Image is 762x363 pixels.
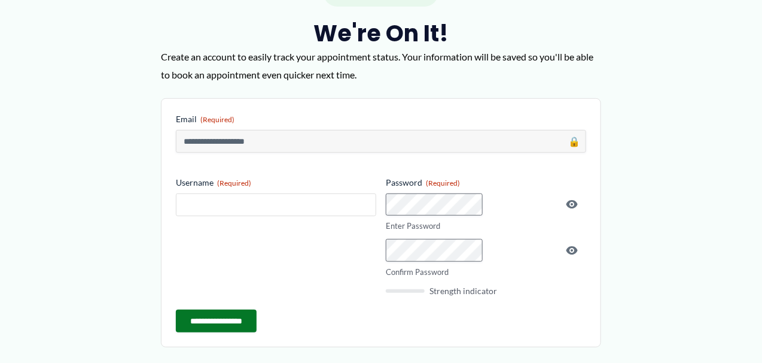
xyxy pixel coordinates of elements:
button: Show Password [565,243,579,258]
label: Username [176,177,376,189]
span: (Required) [200,115,234,124]
label: Email [176,113,586,125]
h2: We're On It! [161,19,601,48]
span: (Required) [217,179,251,187]
label: Confirm Password [386,267,586,278]
label: Enter Password [386,220,586,232]
p: Create an account to easily track your appointment status. Your information will be saved so you'... [161,48,601,83]
span: (Required) [426,179,460,187]
div: Strength indicator [386,287,586,295]
legend: Password [386,177,460,189]
button: Show Password [565,197,579,211]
